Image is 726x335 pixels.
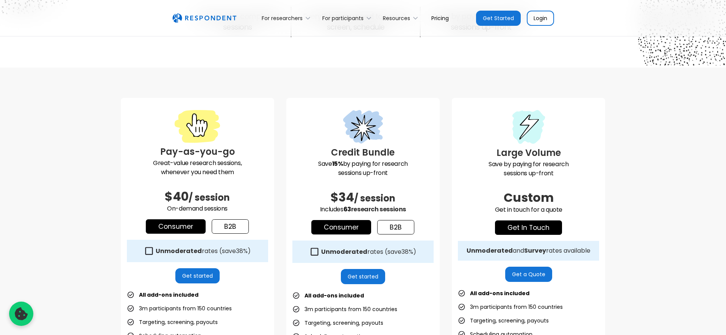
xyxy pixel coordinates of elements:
span: 38% [236,247,248,255]
a: b2b [377,220,414,234]
h3: Credit Bundle [292,146,434,159]
li: 3m participants from 150 countries [292,304,397,315]
a: Consumer [311,220,371,234]
li: 3m participants from 150 countries [458,302,563,312]
span: $34 [331,189,354,206]
li: Targeting, screening, payouts [127,317,218,327]
div: For researchers [262,14,303,22]
h3: Large Volume [458,146,599,160]
span: Custom [504,189,554,206]
strong: Unmoderated [321,247,367,256]
a: Pricing [425,9,455,27]
a: Consumer [146,219,206,234]
a: Login [527,11,554,26]
p: Save by paying for research sessions up-front [292,159,434,178]
a: b2b [212,219,249,234]
li: Targeting, screening, payouts [292,318,383,328]
span: research sessions [351,205,406,214]
strong: Survey [524,246,546,255]
p: On-demand sessions [127,204,268,213]
span: 63 [343,205,351,214]
div: For participants [322,14,364,22]
div: and rates available [467,247,590,255]
strong: All add-ons included [304,292,364,299]
div: For researchers [258,9,318,27]
div: rates (save ) [321,248,416,256]
span: $40 [165,188,189,205]
span: / session [354,192,395,204]
p: Save by paying for research sessions up-front [458,160,599,178]
div: rates (save ) [156,247,251,255]
span: 38% [401,247,413,256]
li: 3m participants from 150 countries [127,303,232,314]
a: Get started [341,269,385,284]
span: / session [189,191,230,204]
a: home [172,13,236,23]
h3: Pay-as-you-go [127,145,268,159]
img: Untitled UI logotext [172,13,236,23]
a: Get a Quote [505,267,552,282]
strong: 15% [332,159,343,168]
div: Resources [383,14,410,22]
strong: Unmoderated [156,247,202,255]
div: For participants [318,9,378,27]
p: Includes [292,205,434,214]
a: get in touch [495,220,562,235]
strong: All add-ons included [139,291,198,299]
a: Get started [175,268,220,283]
p: Get in touch for a quote [458,205,599,214]
strong: All add-ons included [470,289,529,297]
a: Get Started [476,11,521,26]
div: Resources [379,9,425,27]
p: Great-value research sessions, whenever you need them [127,159,268,177]
li: Targeting, screening, payouts [458,315,549,326]
strong: Unmoderated [467,246,513,255]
